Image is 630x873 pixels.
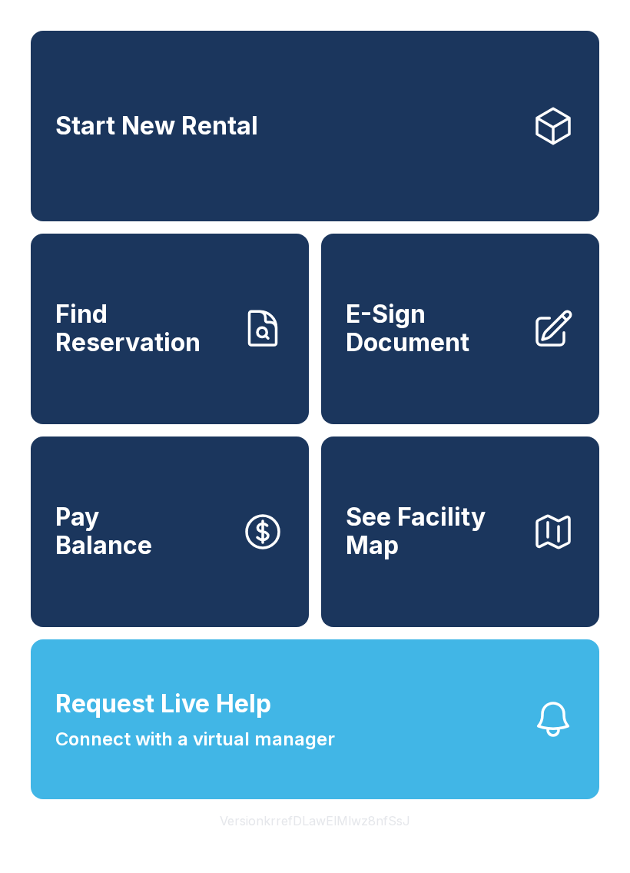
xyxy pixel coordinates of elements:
span: Find Reservation [55,300,229,357]
span: Connect with a virtual manager [55,725,335,753]
span: See Facility Map [346,503,519,559]
button: PayBalance [31,436,309,627]
span: Start New Rental [55,112,258,141]
button: Request Live HelpConnect with a virtual manager [31,639,599,799]
button: See Facility Map [321,436,599,627]
span: Pay Balance [55,503,152,559]
button: VersionkrrefDLawElMlwz8nfSsJ [207,799,423,842]
span: E-Sign Document [346,300,519,357]
a: Find Reservation [31,234,309,424]
span: Request Live Help [55,685,271,722]
a: E-Sign Document [321,234,599,424]
a: Start New Rental [31,31,599,221]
